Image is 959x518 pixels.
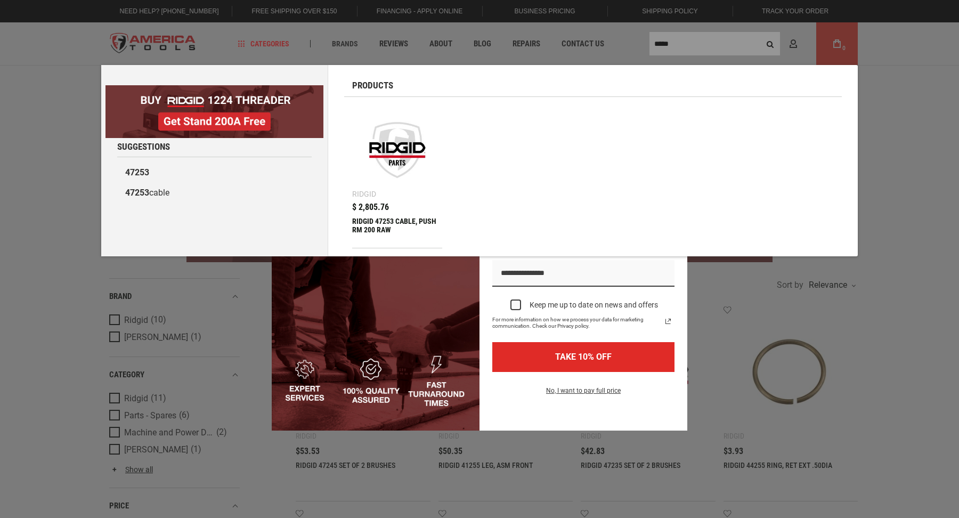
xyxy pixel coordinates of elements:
a: BOGO: Buy RIDGID® 1224 Threader, Get Stand 200A Free! [105,85,323,93]
b: 47253 [125,188,149,198]
div: RIDGID 47253 CABLE, PUSH RM 200 RAW [352,217,442,242]
div: Ridgid [352,190,376,198]
a: Read our Privacy Policy [662,315,674,328]
span: $ 2,805.76 [352,203,389,212]
a: 47253 [117,163,312,183]
button: No, I want to pay full price [538,385,629,403]
svg: link icon [662,315,674,328]
img: BOGO: Buy RIDGID® 1224 Threader, Get Stand 200A Free! [105,85,323,138]
a: 47253cable [117,183,312,203]
iframe: LiveChat chat widget [809,484,959,518]
img: RIDGID 47253 CABLE, PUSH RM 200 RAW [357,110,437,190]
span: For more information on how we process your data for marketing communication. Check our Privacy p... [492,317,662,329]
a: RIDGID 47253 CABLE, PUSH RM 200 RAW Ridgid $ 2,805.76 RIDGID 47253 CABLE, PUSH RM 200 RAW [352,105,442,248]
button: TAKE 10% OFF [492,342,674,371]
span: Suggestions [117,142,170,151]
div: Keep me up to date on news and offers [530,301,658,310]
b: 47253 [125,167,149,177]
input: Email field [492,260,674,287]
span: Products [352,81,393,90]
